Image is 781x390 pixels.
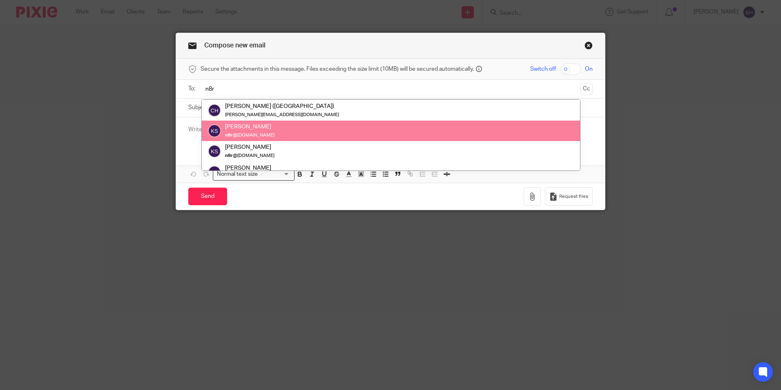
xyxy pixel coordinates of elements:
label: To: [188,85,197,93]
div: Search for option [213,168,295,181]
em: n8r [225,154,233,158]
div: [PERSON_NAME] [225,164,274,172]
span: Normal text size [215,170,259,179]
div: [PERSON_NAME] [225,123,274,131]
label: Subject: [188,103,210,112]
button: Request files [545,187,592,206]
div: [PERSON_NAME] ([GEOGRAPHIC_DATA]) [225,102,339,110]
button: Cc [580,83,593,95]
input: Send [188,188,227,205]
img: svg%3E [208,166,221,179]
span: Secure the attachments in this message. Files exceeding the size limit (10MB) will be secured aut... [201,65,474,73]
img: svg%3E [208,104,221,117]
small: [PERSON_NAME][EMAIL_ADDRESS][DOMAIN_NAME] [225,112,339,117]
span: Compose new email [204,42,266,49]
small: @[DOMAIN_NAME] [225,154,274,158]
div: [PERSON_NAME] [225,143,274,152]
small: @[DOMAIN_NAME] [225,133,274,137]
span: Switch off [530,65,556,73]
span: Request files [559,193,588,200]
img: svg%3E [208,124,221,137]
em: n8r [225,133,233,137]
img: svg%3E [208,145,221,158]
a: Close this dialog window [585,41,593,52]
span: On [585,65,593,73]
input: Search for option [260,170,290,179]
